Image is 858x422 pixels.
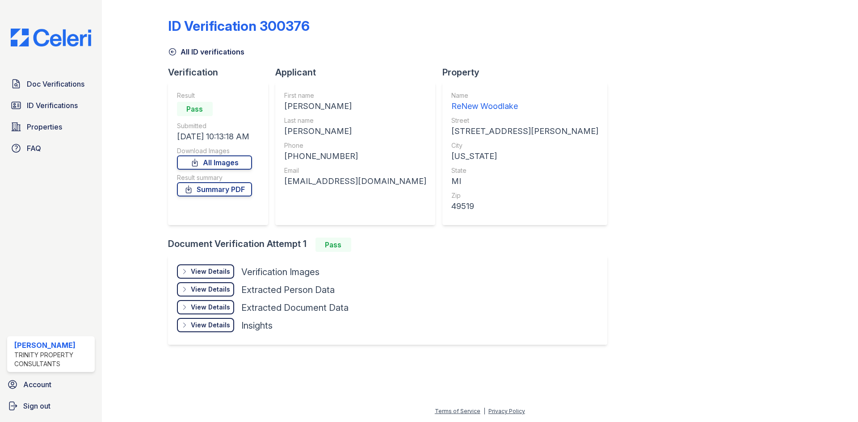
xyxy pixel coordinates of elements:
[451,191,598,200] div: Zip
[177,121,252,130] div: Submitted
[284,125,426,138] div: [PERSON_NAME]
[241,301,349,314] div: Extracted Document Data
[284,141,426,150] div: Phone
[177,182,252,196] a: Summary PDF
[7,75,95,93] a: Doc Verifications
[7,118,95,136] a: Properties
[241,319,273,332] div: Insights
[451,91,598,100] div: Name
[442,66,614,79] div: Property
[177,173,252,182] div: Result summary
[488,408,525,414] a: Privacy Policy
[27,79,84,89] span: Doc Verifications
[191,267,230,276] div: View Details
[484,408,485,414] div: |
[241,266,320,278] div: Verification Images
[168,66,275,79] div: Verification
[451,150,598,163] div: [US_STATE]
[23,379,51,390] span: Account
[4,29,98,46] img: CE_Logo_Blue-a8612792a0a2168367f1c8372b55b34899dd931a85d93a1a3d3e32e68fde9ad4.png
[451,141,598,150] div: City
[451,125,598,138] div: [STREET_ADDRESS][PERSON_NAME]
[27,121,62,132] span: Properties
[177,146,252,155] div: Download Images
[191,285,230,294] div: View Details
[27,143,41,154] span: FAQ
[177,102,213,116] div: Pass
[275,66,442,79] div: Applicant
[451,100,598,113] div: ReNew Woodlake
[14,351,91,368] div: Trinity Property Consultants
[168,238,614,252] div: Document Verification Attempt 1
[284,175,426,188] div: [EMAIL_ADDRESS][DOMAIN_NAME]
[177,155,252,170] a: All Images
[315,238,351,252] div: Pass
[23,401,50,411] span: Sign out
[177,130,252,143] div: [DATE] 10:13:18 AM
[27,100,78,111] span: ID Verifications
[451,91,598,113] a: Name ReNew Woodlake
[241,284,335,296] div: Extracted Person Data
[284,116,426,125] div: Last name
[284,100,426,113] div: [PERSON_NAME]
[177,91,252,100] div: Result
[7,96,95,114] a: ID Verifications
[451,200,598,213] div: 49519
[451,116,598,125] div: Street
[168,18,310,34] div: ID Verification 300376
[191,303,230,312] div: View Details
[168,46,244,57] a: All ID verifications
[820,386,849,413] iframe: chat widget
[284,150,426,163] div: [PHONE_NUMBER]
[191,321,230,330] div: View Details
[284,91,426,100] div: First name
[451,166,598,175] div: State
[451,175,598,188] div: MI
[284,166,426,175] div: Email
[4,376,98,393] a: Account
[14,340,91,351] div: [PERSON_NAME]
[435,408,480,414] a: Terms of Service
[7,139,95,157] a: FAQ
[4,397,98,415] a: Sign out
